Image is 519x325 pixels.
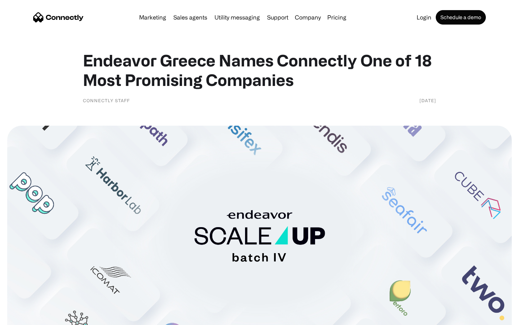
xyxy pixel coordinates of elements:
[83,51,436,90] h1: Endeavor Greece Names Connectly One of 18 Most Promising Companies
[14,312,43,322] ul: Language list
[324,14,349,20] a: Pricing
[264,14,291,20] a: Support
[295,12,321,22] div: Company
[7,312,43,322] aside: Language selected: English
[212,14,263,20] a: Utility messaging
[420,97,436,104] div: [DATE]
[414,14,434,20] a: Login
[83,97,130,104] div: Connectly Staff
[170,14,210,20] a: Sales agents
[436,10,486,25] a: Schedule a demo
[136,14,169,20] a: Marketing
